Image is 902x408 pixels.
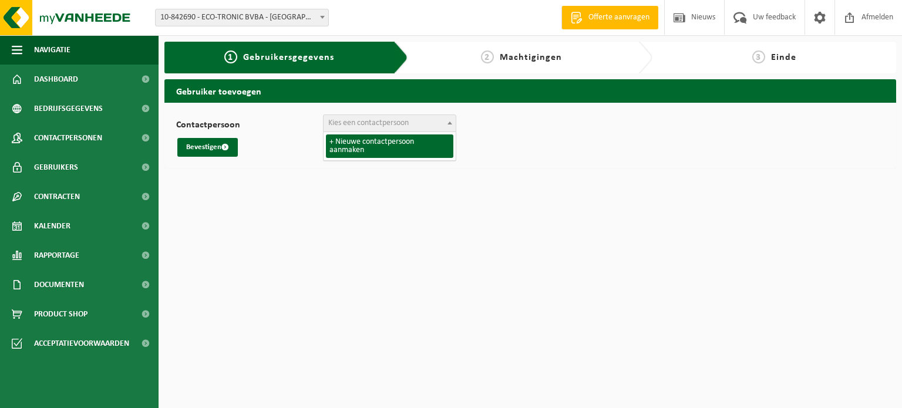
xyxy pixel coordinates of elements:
span: Offerte aanvragen [585,12,652,23]
button: Bevestigen [177,138,238,157]
span: Bedrijfsgegevens [34,94,103,123]
span: Einde [771,53,796,62]
span: Acceptatievoorwaarden [34,329,129,358]
span: Contracten [34,182,80,211]
span: Kies een contactpersoon [328,119,409,127]
span: 2 [481,50,494,63]
span: Navigatie [34,35,70,65]
a: Offerte aanvragen [561,6,658,29]
span: 10-842690 - ECO-TRONIC BVBA - ROESELARE [156,9,328,26]
span: 3 [752,50,765,63]
span: Rapportage [34,241,79,270]
span: Kalender [34,211,70,241]
span: Gebruikers [34,153,78,182]
span: Documenten [34,270,84,299]
span: Contactpersonen [34,123,102,153]
span: Gebruikersgegevens [243,53,334,62]
label: Contactpersoon [176,120,323,132]
li: + Nieuwe contactpersoon aanmaken [326,134,453,158]
span: 1 [224,50,237,63]
span: Product Shop [34,299,87,329]
span: Dashboard [34,65,78,94]
span: 10-842690 - ECO-TRONIC BVBA - ROESELARE [155,9,329,26]
span: Machtigingen [500,53,562,62]
h2: Gebruiker toevoegen [164,79,896,102]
